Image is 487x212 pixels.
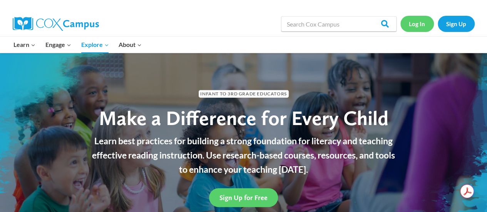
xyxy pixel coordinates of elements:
a: Log In [400,16,434,32]
nav: Primary Navigation [9,37,147,53]
span: Sign Up for Free [219,194,268,202]
nav: Secondary Navigation [400,16,475,32]
button: Child menu of Explore [76,37,114,53]
button: Child menu of Engage [40,37,76,53]
p: Learn best practices for building a strong foundation for literacy and teaching effective reading... [88,134,400,176]
span: Make a Difference for Every Child [99,106,388,130]
input: Search Cox Campus [281,16,397,32]
a: Sign Up for Free [209,188,278,207]
button: Child menu of Learn [9,37,41,53]
a: Sign Up [438,16,475,32]
button: Child menu of About [114,37,147,53]
span: Infant to 3rd Grade Educators [199,90,289,97]
img: Cox Campus [13,17,99,31]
